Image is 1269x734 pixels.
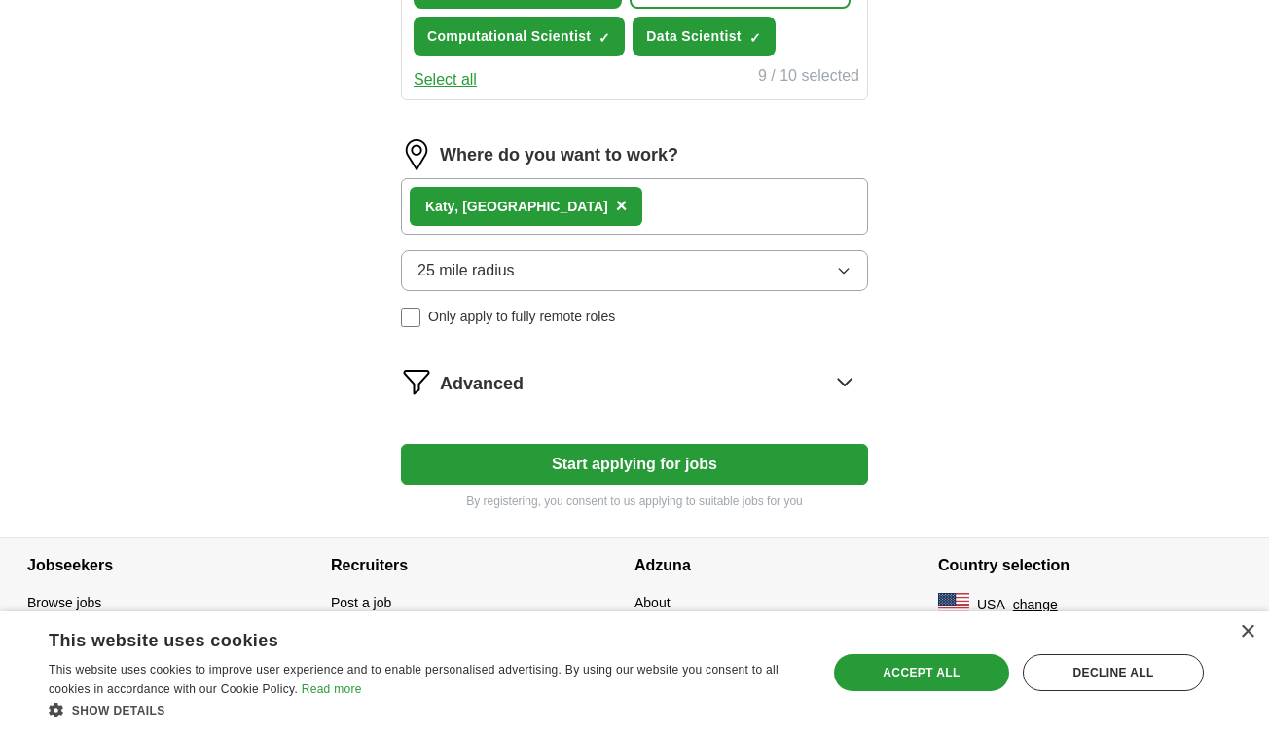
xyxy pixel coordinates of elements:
strong: Katy [425,199,454,214]
button: Select all [414,68,477,92]
img: US flag [938,593,969,616]
span: Data Scientist [646,26,742,47]
button: Start applying for jobs [401,444,868,485]
span: Show details [72,704,165,717]
span: Only apply to fully remote roles [428,307,615,327]
div: 9 / 10 selected [758,64,859,92]
span: 25 mile radius [417,259,515,282]
span: This website uses cookies to improve user experience and to enable personalised advertising. By u... [49,663,779,696]
div: Show details [49,700,804,719]
div: Close [1240,625,1254,640]
div: This website uses cookies [49,623,755,652]
span: Computational Scientist [427,26,591,47]
button: × [616,192,628,221]
span: × [616,195,628,216]
div: Decline all [1023,654,1204,691]
div: Accept all [834,654,1009,691]
h4: Country selection [938,538,1242,593]
input: Only apply to fully remote roles [401,308,420,327]
a: Read more, opens a new window [302,682,362,696]
img: filter [401,366,432,397]
span: ✓ [749,30,761,46]
a: Post a job [331,595,391,610]
div: , [GEOGRAPHIC_DATA] [425,197,608,217]
button: Computational Scientist✓ [414,17,625,56]
button: 25 mile radius [401,250,868,291]
span: Advanced [440,371,524,397]
span: USA [977,595,1005,615]
a: About [634,595,671,610]
span: ✓ [598,30,610,46]
p: By registering, you consent to us applying to suitable jobs for you [401,493,868,510]
button: Data Scientist✓ [633,17,776,56]
a: Browse jobs [27,595,101,610]
label: Where do you want to work? [440,142,678,168]
button: change [1013,595,1058,615]
img: location.png [401,139,432,170]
